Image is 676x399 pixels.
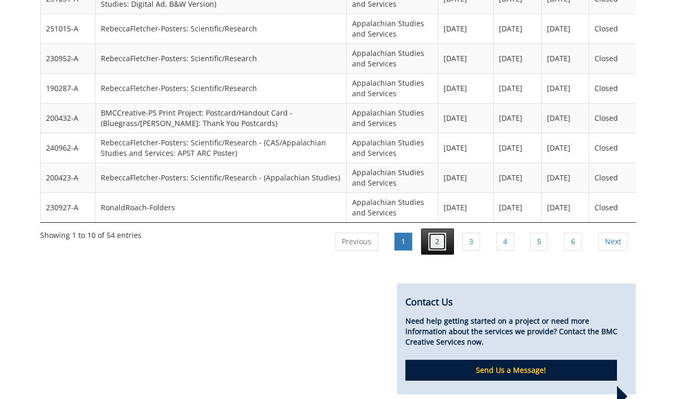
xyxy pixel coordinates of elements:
[438,103,494,133] td: [DATE]
[589,133,636,163] td: Closed
[96,192,347,222] td: RonaldRoach-Folders
[40,226,142,241] div: Showing 1 to 10 of 54 entries
[494,133,541,163] td: [DATE]
[542,103,589,133] td: [DATE]
[405,316,628,347] p: Need help getting started on a project or need more information about the services we provide? Co...
[347,192,438,222] td: Appalachian Studies and Services
[494,43,541,73] td: [DATE]
[41,192,96,222] td: 230927-A
[347,14,438,43] td: Appalachian Studies and Services
[438,163,494,192] td: [DATE]
[494,163,541,192] td: [DATE]
[598,233,628,250] a: Next
[542,73,589,103] td: [DATE]
[405,360,617,381] p: Send Us a Message!
[438,73,494,103] td: [DATE]
[530,233,548,250] a: 5
[589,73,636,103] td: Closed
[494,73,541,103] td: [DATE]
[589,192,636,222] td: Closed
[41,133,96,163] td: 240962-A
[347,133,438,163] td: Appalachian Studies and Services
[494,192,541,222] td: [DATE]
[438,133,494,163] td: [DATE]
[438,192,494,222] td: [DATE]
[335,233,378,250] a: Previous
[564,233,582,250] a: 6
[394,233,412,250] a: 1
[438,14,494,43] td: [DATE]
[41,43,96,73] td: 230952-A
[347,103,438,133] td: Appalachian Studies and Services
[589,14,636,43] td: Closed
[96,14,347,43] td: RebeccaFletcher-Posters: Scientific/Research
[428,233,446,250] a: 2
[405,297,628,307] h4: Contact Us
[96,73,347,103] td: RebeccaFletcher-Posters: Scientific/Research
[589,163,636,192] td: Closed
[542,192,589,222] td: [DATE]
[347,73,438,103] td: Appalachian Studies and Services
[542,43,589,73] td: [DATE]
[496,233,514,250] a: 4
[405,365,617,375] a: Send Us a Message!
[494,103,541,133] td: [DATE]
[542,163,589,192] td: [DATE]
[96,163,347,192] td: RebeccaFletcher-Posters: Scientific/Research - (Appalachian Studies)
[41,103,96,133] td: 200432-A
[542,133,589,163] td: [DATE]
[96,103,347,133] td: BMCCreative-PS Print Project: Postcard/Handout Card - (Bluegrass/[PERSON_NAME]: Thank You Postcards)
[542,14,589,43] td: [DATE]
[347,163,438,192] td: Appalachian Studies and Services
[347,43,438,73] td: Appalachian Studies and Services
[589,43,636,73] td: Closed
[438,43,494,73] td: [DATE]
[462,233,480,250] a: 3
[96,43,347,73] td: RebeccaFletcher-Posters: Scientific/Research
[494,14,541,43] td: [DATE]
[589,103,636,133] td: Closed
[41,14,96,43] td: 251015-A
[41,73,96,103] td: 190287-A
[41,163,96,192] td: 200423-A
[96,133,347,163] td: RebeccaFletcher-Posters: Scientific/Research - (CAS/Appalachian Studies and Services: APST ARC Po...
